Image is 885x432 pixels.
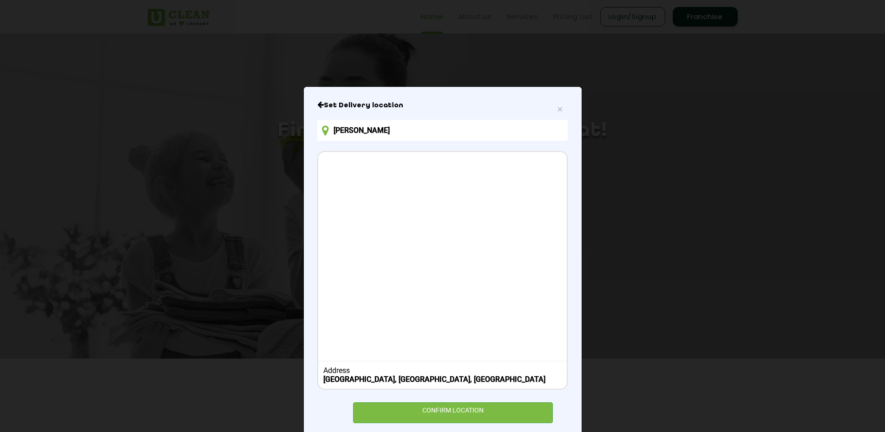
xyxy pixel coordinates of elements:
[557,104,563,114] button: Close
[317,120,567,141] input: Enter location
[323,375,545,384] b: [GEOGRAPHIC_DATA], [GEOGRAPHIC_DATA], [GEOGRAPHIC_DATA]
[557,104,563,114] span: ×
[317,101,567,110] h6: Close
[353,402,553,423] div: CONFIRM LOCATION
[323,366,562,375] div: Address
